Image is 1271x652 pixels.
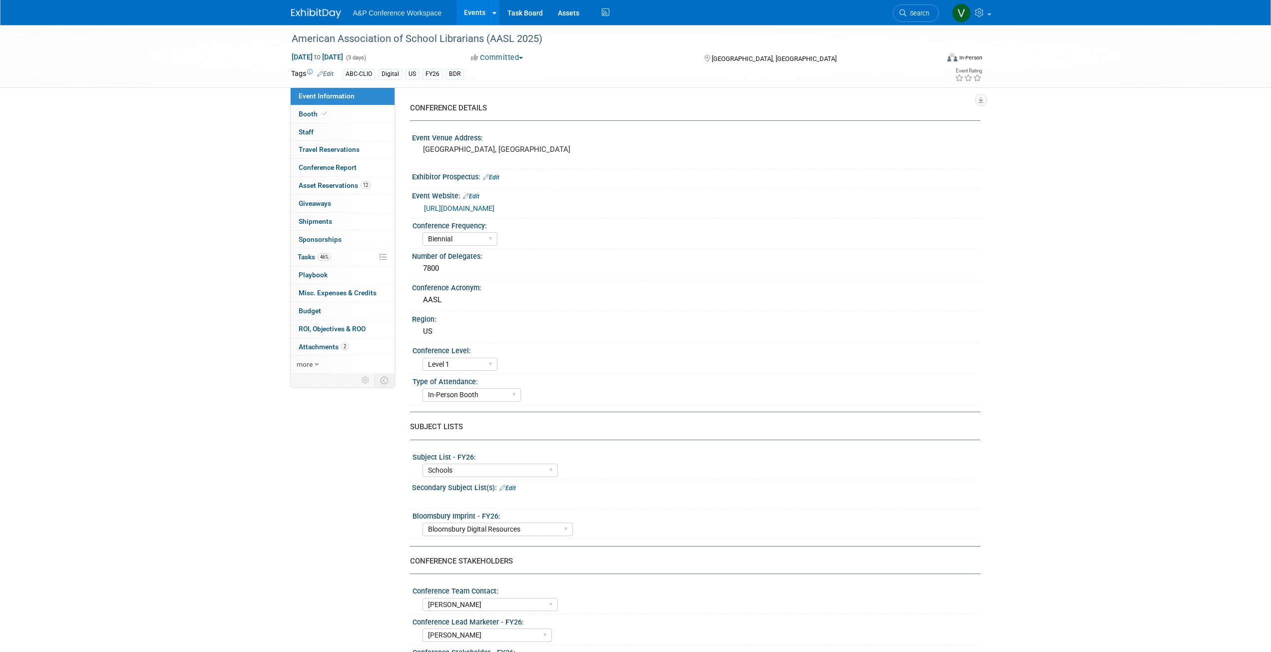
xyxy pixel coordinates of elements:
[412,130,980,143] div: Event Venue Address:
[291,302,395,320] a: Budget
[959,54,982,61] div: In-Person
[410,422,973,432] div: SUBJECT LISTS
[412,480,980,493] div: Secondary Subject List(s):
[424,204,494,212] a: [URL][DOMAIN_NAME]
[299,163,357,171] span: Conference Report
[291,338,395,356] a: Attachments2
[413,509,976,521] div: Bloomsbury Imprint - FY26:
[410,556,973,567] div: CONFERENCE STAKEHOLDERS
[413,584,976,596] div: Conference Team Contact:
[412,249,980,261] div: Number of Delegates:
[291,105,395,123] a: Booth
[413,343,976,356] div: Conference Level:
[299,235,342,243] span: Sponsorships
[291,248,395,266] a: Tasks46%
[343,69,375,79] div: ABC-CLIO
[318,253,331,261] span: 46%
[893,4,939,22] a: Search
[712,55,837,62] span: [GEOGRAPHIC_DATA], [GEOGRAPHIC_DATA]
[291,123,395,141] a: Staff
[361,181,371,189] span: 12
[299,343,349,351] span: Attachments
[446,69,464,79] div: BDR
[423,145,638,154] pre: [GEOGRAPHIC_DATA], [GEOGRAPHIC_DATA]
[298,253,331,261] span: Tasks
[288,30,924,48] div: American Association of School Librarians (AASL 2025)
[341,343,349,350] span: 2
[291,213,395,230] a: Shipments
[413,450,976,462] div: Subject List - FY26:
[291,195,395,212] a: Giveaways
[467,52,527,63] button: Committed
[955,68,982,73] div: Event Rating
[299,128,314,136] span: Staff
[291,284,395,302] a: Misc. Expenses & Credits
[291,231,395,248] a: Sponsorships
[906,9,929,17] span: Search
[299,325,366,333] span: ROI, Objectives & ROO
[299,217,332,225] span: Shipments
[322,111,327,116] i: Booth reservation complete
[412,312,980,324] div: Region:
[357,374,375,387] td: Personalize Event Tab Strip
[880,52,983,67] div: Event Format
[317,70,334,77] a: Edit
[291,356,395,373] a: more
[412,188,980,201] div: Event Website:
[291,159,395,176] a: Conference Report
[291,141,395,158] a: Travel Reservations
[379,69,402,79] div: Digital
[299,199,331,207] span: Giveaways
[345,54,366,61] span: (3 days)
[299,271,328,279] span: Playbook
[413,374,976,387] div: Type of Attendance:
[299,307,321,315] span: Budget
[299,92,355,100] span: Event Information
[299,145,360,153] span: Travel Reservations
[413,615,976,627] div: Conference Lead Marketer - FY26:
[299,181,371,189] span: Asset Reservations
[420,324,973,339] div: US
[291,266,395,284] a: Playbook
[413,218,976,231] div: Conference Frequency:
[313,53,322,61] span: to
[299,110,329,118] span: Booth
[947,53,957,61] img: Format-Inperson.png
[412,169,980,182] div: Exhibitor Prospectus:
[463,193,479,200] a: Edit
[423,69,442,79] div: FY26
[291,177,395,194] a: Asset Reservations12
[374,374,395,387] td: Toggle Event Tabs
[406,69,419,79] div: US
[291,320,395,338] a: ROI, Objectives & ROO
[499,485,516,492] a: Edit
[299,289,377,297] span: Misc. Expenses & Credits
[420,261,973,276] div: 7800
[353,9,442,17] span: A&P Conference Workspace
[291,52,344,61] span: [DATE] [DATE]
[291,87,395,105] a: Event Information
[412,280,980,293] div: Conference Acronym:
[952,3,971,22] img: Veronica Dove
[297,360,313,368] span: more
[420,292,973,308] div: AASL
[291,8,341,18] img: ExhibitDay
[410,103,973,113] div: CONFERENCE DETAILS
[291,68,334,80] td: Tags
[483,174,499,181] a: Edit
